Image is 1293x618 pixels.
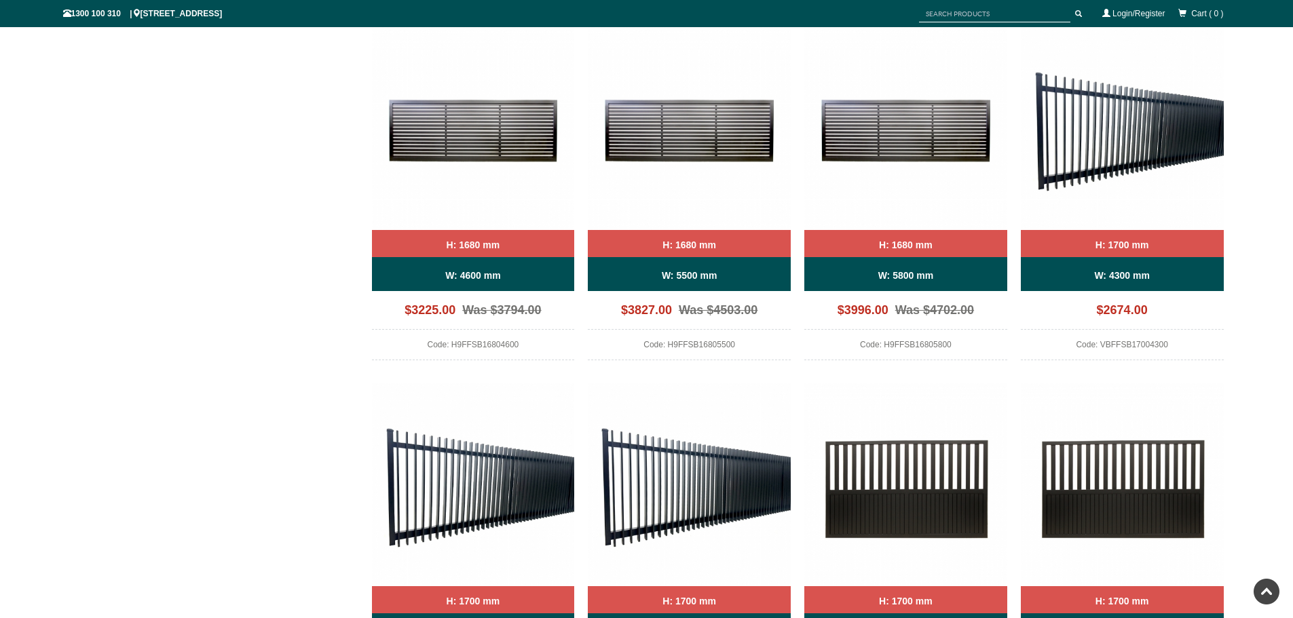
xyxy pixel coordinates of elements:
div: $2674.00 [1021,298,1224,330]
img: H9FFSB - Flat Top (Horizontal Slat) - Single Aluminium Driveway Gate - Single Sliding Gate - Matt... [588,27,791,230]
div: Code: VBFFSB17004300 [1021,336,1224,360]
div: Code: H9FFSB16805500 [588,336,791,360]
span: Cart ( 0 ) [1191,9,1223,18]
a: H9FFSB - Flat Top (Horizontal Slat) - Single Aluminium Driveway Gate - Single Sliding Gate - Matt... [372,27,575,360]
b: H: 1700 mm [1095,239,1149,250]
span: Was $4702.00 [888,303,974,317]
img: VBFFSB - Ready to Install Fully Welded 65x16mm Vertical Blade - Aluminium Sliding Driveway Gate -... [372,383,575,586]
a: H9FFSB - Flat Top (Horizontal Slat) - Single Aluminium Driveway Gate - Single Sliding Gate - Matt... [804,27,1007,360]
img: H9FFSB - Flat Top (Horizontal Slat) - Single Aluminium Driveway Gate - Single Sliding Gate - Matt... [372,27,575,230]
b: W: 5500 mm [662,270,717,281]
iframe: LiveChat chat widget [1022,255,1293,571]
div: $3827.00 [588,298,791,330]
b: H: 1680 mm [662,239,716,250]
img: H9FFSB - Flat Top (Horizontal Slat) - Single Aluminium Driveway Gate - Single Sliding Gate - Matt... [804,27,1007,230]
img: VBFFSB - Ready to Install Fully Welded 65x16mm Vertical Blade - Aluminium Sliding Driveway Gate -... [588,383,791,586]
div: $3225.00 [372,298,575,330]
b: H: 1680 mm [447,239,500,250]
b: W: 5800 mm [878,270,933,281]
b: H: 1700 mm [662,596,716,606]
div: Code: H9FFSB16805800 [804,336,1007,360]
span: 1300 100 310 | [STREET_ADDRESS] [63,9,223,18]
div: $3996.00 [804,298,1007,330]
span: Was $3794.00 [455,303,541,317]
img: V5FFSB - Flat Top (Partial Privacy approx.50%) - Single Aluminium Driveway Gate - Single Sliding ... [1021,383,1224,586]
a: VBFFSB - Ready to Install Fully Welded 65x16mm Vertical Blade - Aluminium Sliding Driveway Gate -... [1021,27,1224,360]
b: H: 1700 mm [1095,596,1149,606]
b: H: 1680 mm [879,239,933,250]
span: Was $4503.00 [672,303,757,317]
img: VBFFSB - Ready to Install Fully Welded 65x16mm Vertical Blade - Aluminium Sliding Driveway Gate -... [1021,27,1224,230]
b: H: 1700 mm [879,596,933,606]
img: V5FFSB - Flat Top (Partial Privacy approx.50%) - Single Aluminium Driveway Gate - Single Sliding ... [804,383,1007,586]
b: H: 1700 mm [447,596,500,606]
a: H9FFSB - Flat Top (Horizontal Slat) - Single Aluminium Driveway Gate - Single Sliding Gate - Matt... [588,27,791,360]
div: Code: H9FFSB16804600 [372,336,575,360]
b: W: 4600 mm [445,270,500,281]
input: SEARCH PRODUCTS [919,5,1070,22]
a: Login/Register [1112,9,1165,18]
